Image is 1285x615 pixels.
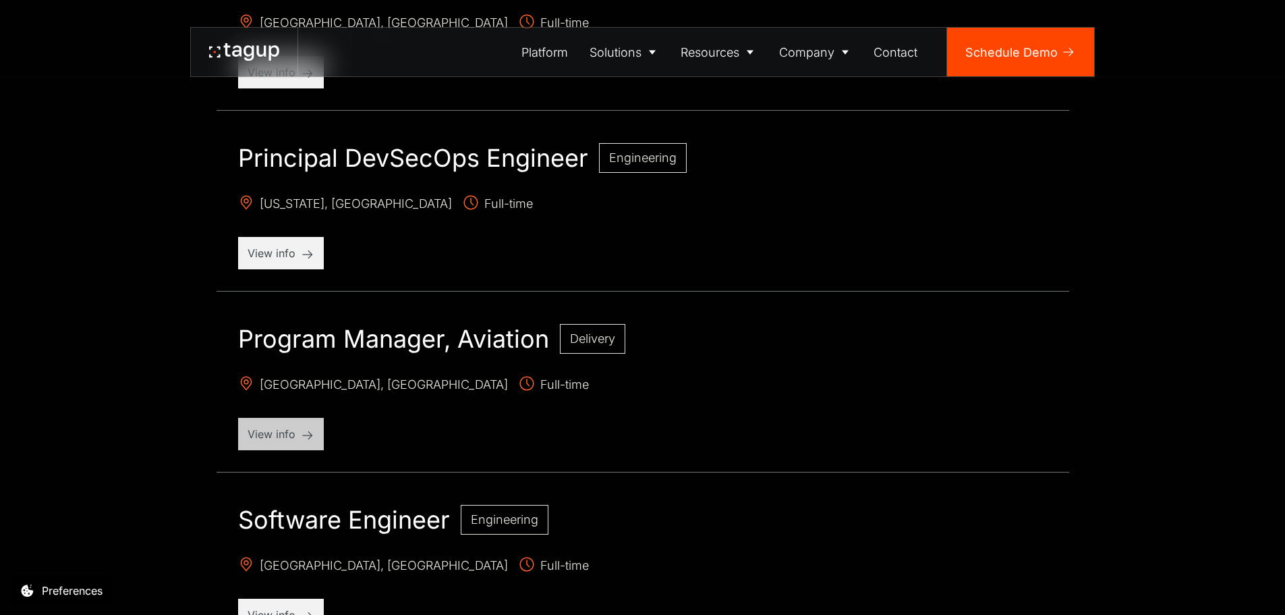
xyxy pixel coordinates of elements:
[511,28,579,76] a: Platform
[463,194,533,215] span: Full-time
[590,43,641,61] div: Solutions
[519,556,589,577] span: Full-time
[248,245,314,261] p: View info
[670,28,769,76] a: Resources
[947,28,1094,76] a: Schedule Demo
[579,28,670,76] a: Solutions
[779,43,834,61] div: Company
[874,43,917,61] div: Contact
[471,512,538,527] span: Engineering
[519,375,589,396] span: Full-time
[42,583,103,599] div: Preferences
[570,331,615,346] span: Delivery
[238,375,508,396] span: [GEOGRAPHIC_DATA], [GEOGRAPHIC_DATA]
[768,28,863,76] a: Company
[238,324,549,354] h2: Program Manager, Aviation
[248,426,314,442] p: View info
[609,151,677,165] span: Engineering
[965,43,1058,61] div: Schedule Demo
[863,28,929,76] a: Contact
[238,143,588,173] h2: Principal DevSecOps Engineer
[521,43,568,61] div: Platform
[238,194,452,215] span: [US_STATE], [GEOGRAPHIC_DATA]
[681,43,739,61] div: Resources
[238,556,508,577] span: [GEOGRAPHIC_DATA], [GEOGRAPHIC_DATA]
[238,505,450,535] h2: Software Engineer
